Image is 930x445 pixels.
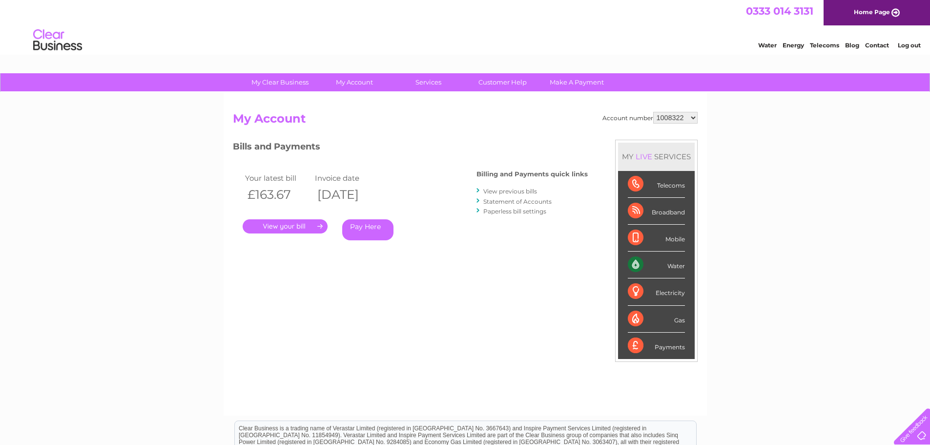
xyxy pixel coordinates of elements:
[628,278,685,305] div: Electricity
[758,42,777,49] a: Water
[628,198,685,225] div: Broadband
[634,152,654,161] div: LIVE
[233,112,698,130] h2: My Account
[312,185,383,205] th: [DATE]
[312,171,383,185] td: Invoice date
[628,225,685,252] div: Mobile
[483,208,546,215] a: Paperless bill settings
[746,5,813,17] a: 0333 014 3131
[602,112,698,124] div: Account number
[233,140,588,157] h3: Bills and Payments
[628,306,685,333] div: Gas
[845,42,859,49] a: Blog
[314,73,394,91] a: My Account
[33,25,83,55] img: logo.png
[483,188,537,195] a: View previous bills
[898,42,921,49] a: Log out
[243,219,328,233] a: .
[235,5,696,47] div: Clear Business is a trading name of Verastar Limited (registered in [GEOGRAPHIC_DATA] No. 3667643...
[628,171,685,198] div: Telecoms
[240,73,320,91] a: My Clear Business
[810,42,839,49] a: Telecoms
[865,42,889,49] a: Contact
[342,219,393,240] a: Pay Here
[628,333,685,359] div: Payments
[476,170,588,178] h4: Billing and Payments quick links
[618,143,695,170] div: MY SERVICES
[537,73,617,91] a: Make A Payment
[628,252,685,278] div: Water
[483,198,552,205] a: Statement of Accounts
[388,73,469,91] a: Services
[462,73,543,91] a: Customer Help
[243,171,313,185] td: Your latest bill
[783,42,804,49] a: Energy
[243,185,313,205] th: £163.67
